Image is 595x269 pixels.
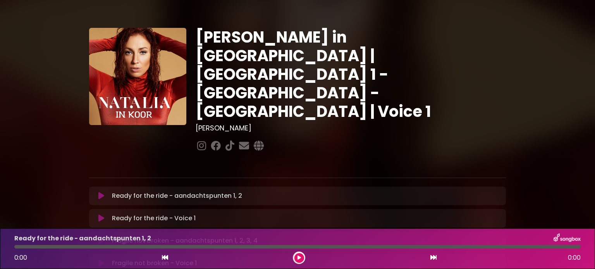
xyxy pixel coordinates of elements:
[568,253,581,262] span: 0:00
[89,28,186,125] img: YTVS25JmS9CLUqXqkEhs
[14,234,151,243] p: Ready for the ride - aandachtspunten 1, 2
[196,28,506,121] h1: [PERSON_NAME] in [GEOGRAPHIC_DATA] | [GEOGRAPHIC_DATA] 1 - [GEOGRAPHIC_DATA] - [GEOGRAPHIC_DATA] ...
[554,233,581,243] img: songbox-logo-white.png
[112,191,242,200] p: Ready for the ride - aandachtspunten 1, 2
[112,214,196,223] p: Ready for the ride - Voice 1
[14,253,27,262] span: 0:00
[196,124,506,132] h3: [PERSON_NAME]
